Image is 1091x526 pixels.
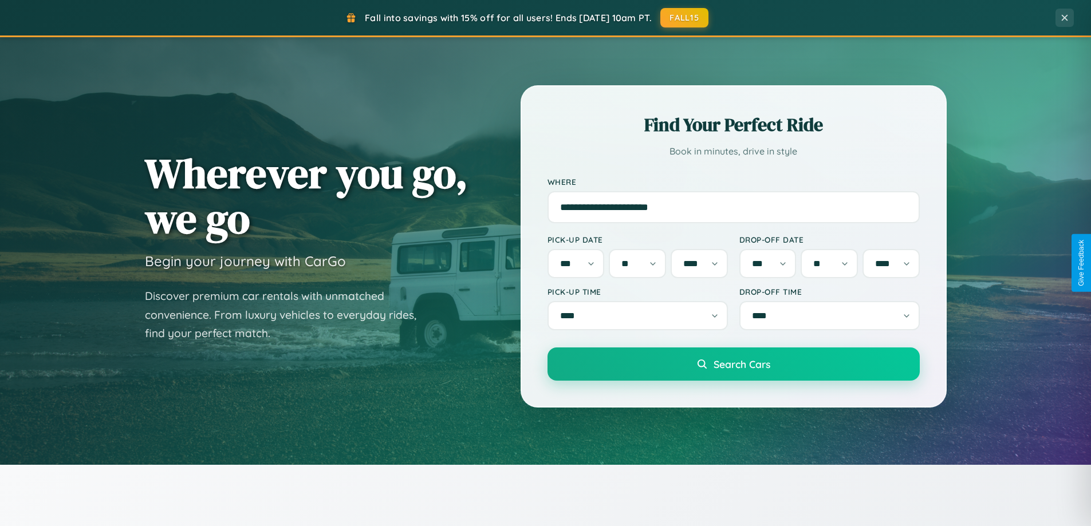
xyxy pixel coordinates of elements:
p: Book in minutes, drive in style [548,143,920,160]
button: FALL15 [660,8,708,27]
h3: Begin your journey with CarGo [145,252,346,270]
p: Discover premium car rentals with unmatched convenience. From luxury vehicles to everyday rides, ... [145,287,431,343]
h1: Wherever you go, we go [145,151,468,241]
span: Fall into savings with 15% off for all users! Ends [DATE] 10am PT. [365,12,652,23]
label: Where [548,177,920,187]
label: Pick-up Date [548,235,728,244]
label: Drop-off Time [739,287,920,296]
div: Give Feedback [1077,240,1085,286]
button: Search Cars [548,347,920,381]
label: Pick-up Time [548,287,728,296]
h2: Find Your Perfect Ride [548,112,920,137]
label: Drop-off Date [739,235,920,244]
span: Search Cars [714,358,770,370]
